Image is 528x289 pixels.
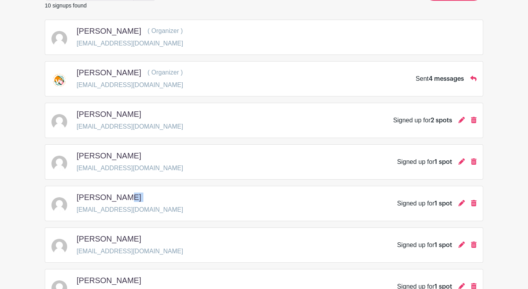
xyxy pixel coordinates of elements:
[77,276,141,285] h5: [PERSON_NAME]
[397,157,452,167] div: Signed up for
[416,74,464,84] div: Sent
[51,156,67,171] img: default-ce2991bfa6775e67f084385cd625a349d9dcbb7a52a09fb2fda1e96e2d18dcdb.png
[397,199,452,208] div: Signed up for
[45,2,87,9] small: 10 signups found
[77,80,183,90] p: [EMAIL_ADDRESS][DOMAIN_NAME]
[51,239,67,254] img: default-ce2991bfa6775e67f084385cd625a349d9dcbb7a52a09fb2fda1e96e2d18dcdb.png
[147,27,183,34] span: ( Organizer )
[434,159,452,165] span: 1 spot
[77,151,141,160] h5: [PERSON_NAME]
[397,240,452,250] div: Signed up for
[51,197,67,213] img: default-ce2991bfa6775e67f084385cd625a349d9dcbb7a52a09fb2fda1e96e2d18dcdb.png
[147,69,183,76] span: ( Organizer )
[77,39,183,48] p: [EMAIL_ADDRESS][DOMAIN_NAME]
[77,122,183,131] p: [EMAIL_ADDRESS][DOMAIN_NAME]
[77,68,141,77] h5: [PERSON_NAME]
[51,31,67,47] img: default-ce2991bfa6775e67f084385cd625a349d9dcbb7a52a09fb2fda1e96e2d18dcdb.png
[51,114,67,130] img: default-ce2991bfa6775e67f084385cd625a349d9dcbb7a52a09fb2fda1e96e2d18dcdb.png
[429,76,464,82] span: 4 messages
[51,73,67,87] img: Screenshot%202025-06-15%20at%209.03.41%E2%80%AFPM.png
[77,164,183,173] p: [EMAIL_ADDRESS][DOMAIN_NAME]
[77,109,141,119] h5: [PERSON_NAME]
[77,26,141,36] h5: [PERSON_NAME]
[434,200,452,207] span: 1 spot
[431,117,452,124] span: 2 spots
[77,205,183,214] p: [EMAIL_ADDRESS][DOMAIN_NAME]
[77,247,183,256] p: [EMAIL_ADDRESS][DOMAIN_NAME]
[393,116,452,125] div: Signed up for
[77,234,141,244] h5: [PERSON_NAME]
[434,242,452,248] span: 1 spot
[77,193,141,202] h5: [PERSON_NAME]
